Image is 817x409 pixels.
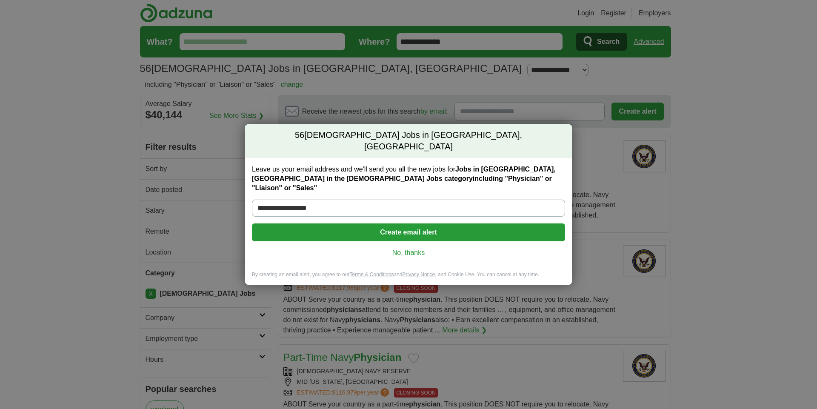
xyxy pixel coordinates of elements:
button: Create email alert [252,223,565,241]
a: No, thanks [259,248,558,257]
strong: Jobs in [GEOGRAPHIC_DATA], [GEOGRAPHIC_DATA] in the [DEMOGRAPHIC_DATA] Jobs categoryincluding "Ph... [252,166,556,192]
div: By creating an email alert, you agree to our and , and Cookie Use. You can cancel at any time. [245,271,572,285]
a: Terms & Conditions [349,272,394,277]
label: Leave us your email address and we'll send you all the new jobs for [252,165,565,193]
h2: [DEMOGRAPHIC_DATA] Jobs in [GEOGRAPHIC_DATA], [GEOGRAPHIC_DATA] [245,124,572,158]
span: 56 [295,129,304,141]
a: Privacy Notice [403,272,435,277]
